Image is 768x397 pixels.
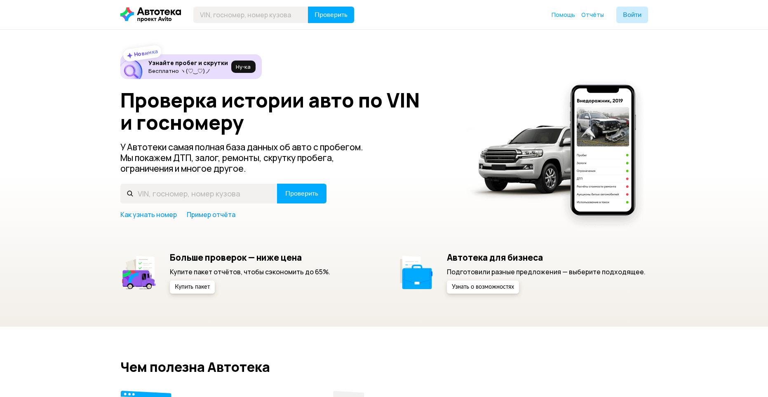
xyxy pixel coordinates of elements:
[308,7,354,23] button: Проверить
[148,59,228,67] h6: Узнайте пробег и скрутки
[623,12,641,18] span: Войти
[236,63,251,70] span: Ну‑ка
[552,11,575,19] a: Помощь
[452,284,514,290] span: Узнать о возможностях
[277,184,326,203] button: Проверить
[175,284,210,290] span: Купить пакет
[170,252,330,263] h5: Больше проверок — ниже цена
[148,68,228,74] p: Бесплатно ヽ(♡‿♡)ノ
[193,7,308,23] input: VIN, госномер, номер кузова
[120,142,377,174] p: У Автотеки самая полная база данных об авто с пробегом. Мы покажем ДТП, залог, ремонты, скрутку п...
[133,47,158,58] strong: Новинка
[616,7,648,23] button: Войти
[447,280,519,294] button: Узнать о возможностях
[120,360,648,374] h2: Чем полезна Автотека
[581,11,604,19] a: Отчёты
[315,12,348,18] span: Проверить
[120,210,177,219] a: Как узнать номер
[187,210,235,219] a: Пример отчёта
[447,267,646,276] p: Подготовили разные предложения — выберите подходящее.
[120,89,456,133] h1: Проверка истории авто по VIN и госномеру
[170,267,330,276] p: Купите пакет отчётов, чтобы сэкономить до 65%.
[170,280,215,294] button: Купить пакет
[447,252,646,263] h5: Автотека для бизнеса
[120,184,277,203] input: VIN, госномер, номер кузова
[285,190,318,197] span: Проверить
